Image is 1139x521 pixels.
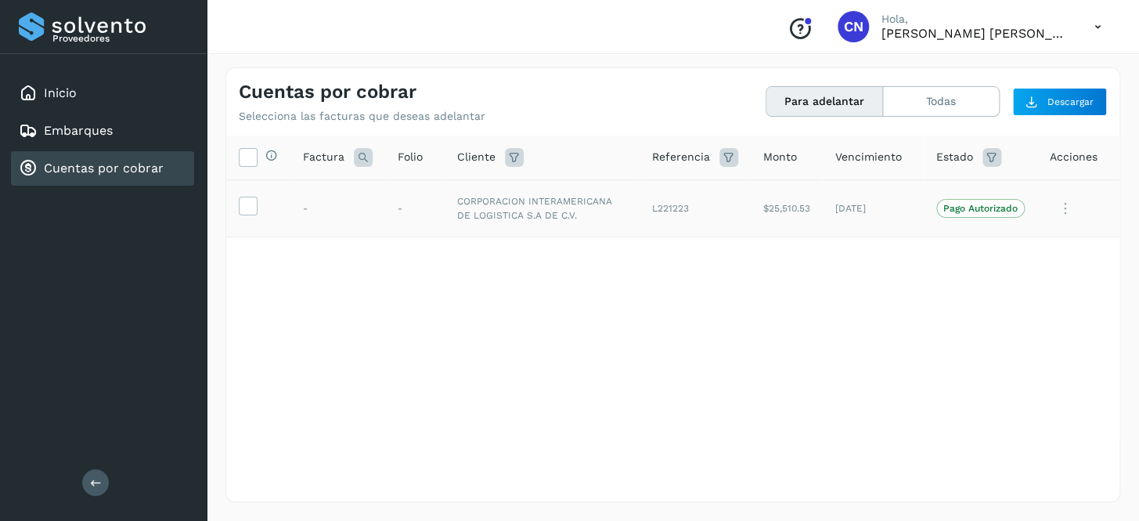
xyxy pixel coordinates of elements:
[44,161,164,175] a: Cuentas por cobrar
[290,179,385,237] td: -
[640,179,751,237] td: L221223
[44,123,113,138] a: Embarques
[11,76,194,110] div: Inicio
[385,179,445,237] td: -
[457,149,496,165] span: Cliente
[11,151,194,186] div: Cuentas por cobrar
[44,85,77,100] a: Inicio
[881,13,1069,26] p: Hola,
[398,149,423,165] span: Folio
[766,87,883,116] button: Para adelantar
[936,149,973,165] span: Estado
[1047,95,1094,109] span: Descargar
[881,26,1069,41] p: Claudia Nohemi González Sánchez
[751,179,823,237] td: $25,510.53
[763,149,797,165] span: Monto
[303,149,344,165] span: Factura
[11,114,194,148] div: Embarques
[652,149,710,165] span: Referencia
[239,81,416,103] h4: Cuentas por cobrar
[883,87,999,116] button: Todas
[52,33,188,44] p: Proveedores
[823,179,924,237] td: [DATE]
[1012,88,1107,116] button: Descargar
[1050,149,1098,165] span: Acciones
[835,149,902,165] span: Vencimiento
[445,179,640,237] td: CORPORACION INTERAMERICANA DE LOGISTICA S.A DE C.V.
[239,110,485,123] p: Selecciona las facturas que deseas adelantar
[943,203,1018,214] p: Pago Autorizado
